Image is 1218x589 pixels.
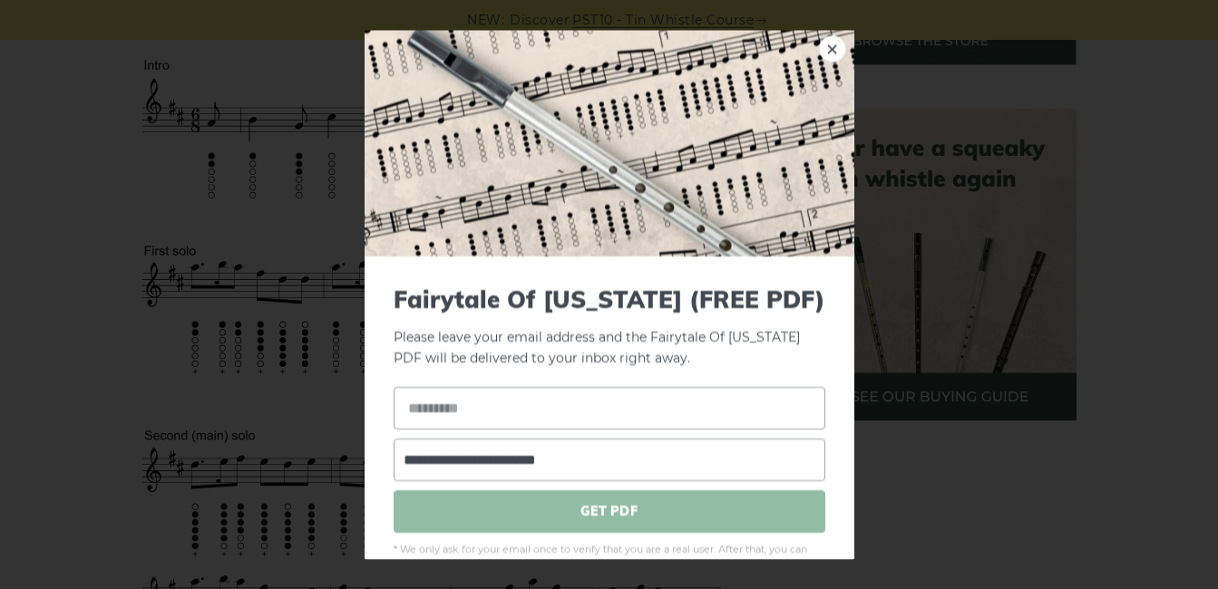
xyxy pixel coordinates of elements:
span: Fairytale Of [US_STATE] (FREE PDF) [394,285,825,314]
a: × [819,35,846,63]
img: Tin Whistle Tab Preview [365,30,854,256]
span: GET PDF [394,489,825,532]
span: * We only ask for your email once to verify that you are a real user. After that, you can downloa... [394,541,825,574]
p: Please leave your email address and the Fairytale Of [US_STATE] PDF will be delivered to your inb... [394,285,825,369]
